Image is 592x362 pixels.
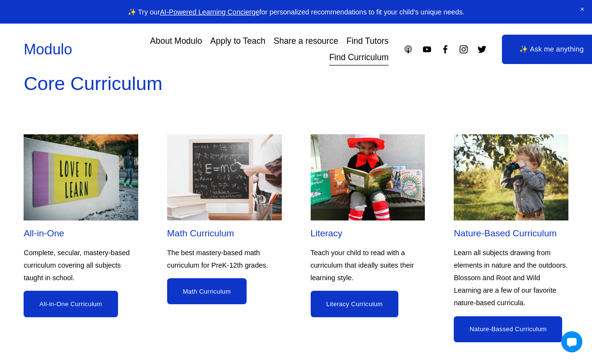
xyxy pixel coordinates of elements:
[24,291,118,317] a: All-in-One Curriculum
[454,228,568,240] h2: Nature-Based Curriculum
[311,246,425,284] p: Teach your child to read with a curriculum that ideally suites their learning style.
[274,33,338,50] a: Share a resource
[167,246,282,271] p: The best mastery-based math curriculum for PreK-12th grades.
[440,44,450,54] a: Facebook
[24,66,568,101] p: Core Curriculum
[24,246,138,284] p: Complete, secular, mastery-based curriculum covering all subjects taught in school.
[403,44,413,54] a: Apple Podcasts
[167,228,282,240] h2: Math Curriculum
[454,316,562,342] a: Nature-Bassed Curriculum
[150,33,202,50] a: About Modulo
[167,278,247,304] a: Math Curriculum
[160,8,260,16] a: AI-Powered Learning Concierge
[24,134,138,220] img: All-in-One Curriculum
[477,44,487,54] a: Twitter
[346,33,388,50] a: Find Tutors
[24,228,138,240] h2: All-in-One
[311,228,425,240] h2: Literacy
[459,44,469,54] a: Instagram
[210,33,265,50] a: Apply to Teach
[24,41,72,58] a: Modulo
[329,50,388,66] a: Find Curriculum
[454,246,568,310] p: Learn all subjects drawing from elements in nature and the outdoors. Blossom and Root and Wild Le...
[311,291,399,317] a: Literacy Curriculum
[422,44,432,54] a: YouTube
